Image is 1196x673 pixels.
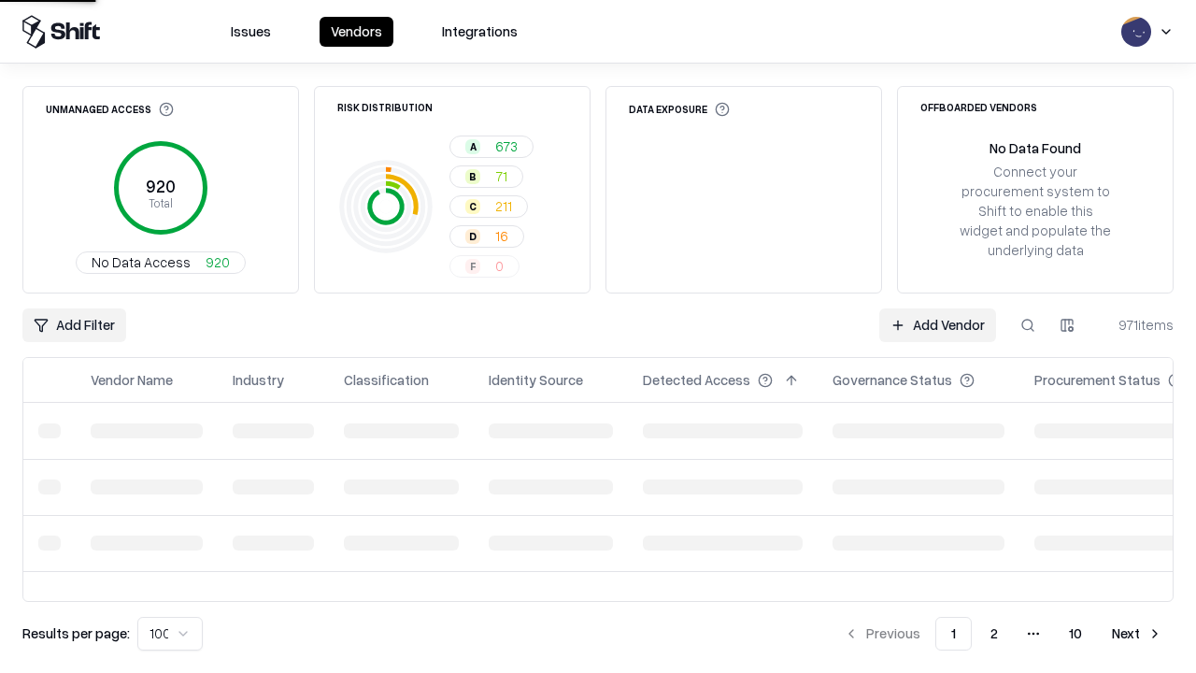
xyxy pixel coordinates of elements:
div: Data Exposure [629,102,730,117]
button: No Data Access920 [76,251,246,274]
div: Connect your procurement system to Shift to enable this widget and populate the underlying data [958,162,1113,261]
nav: pagination [833,617,1174,651]
div: B [465,169,480,184]
button: 2 [975,617,1013,651]
button: 1 [935,617,972,651]
a: Add Vendor [879,308,996,342]
div: Classification [344,370,429,390]
button: B71 [449,165,523,188]
tspan: 920 [146,176,176,196]
button: Add Filter [22,308,126,342]
span: 211 [495,196,512,216]
button: Next [1101,617,1174,651]
div: 971 items [1099,315,1174,335]
button: Vendors [320,17,393,47]
span: 920 [206,252,230,272]
div: Governance Status [833,370,952,390]
div: Identity Source [489,370,583,390]
button: Integrations [431,17,529,47]
button: A673 [449,136,534,158]
div: C [465,199,480,214]
button: 10 [1054,617,1097,651]
div: Procurement Status [1034,370,1160,390]
div: Vendor Name [91,370,173,390]
div: A [465,139,480,154]
div: Industry [233,370,284,390]
span: 16 [495,226,508,246]
div: Detected Access [643,370,750,390]
div: Offboarded Vendors [920,102,1037,112]
div: D [465,229,480,244]
span: 673 [495,136,518,156]
span: No Data Access [92,252,191,272]
div: Unmanaged Access [46,102,174,117]
button: C211 [449,195,528,218]
p: Results per page: [22,623,130,643]
button: D16 [449,225,524,248]
div: No Data Found [990,138,1081,158]
tspan: Total [149,195,173,210]
button: Issues [220,17,282,47]
div: Risk Distribution [337,102,433,112]
span: 71 [495,166,507,186]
